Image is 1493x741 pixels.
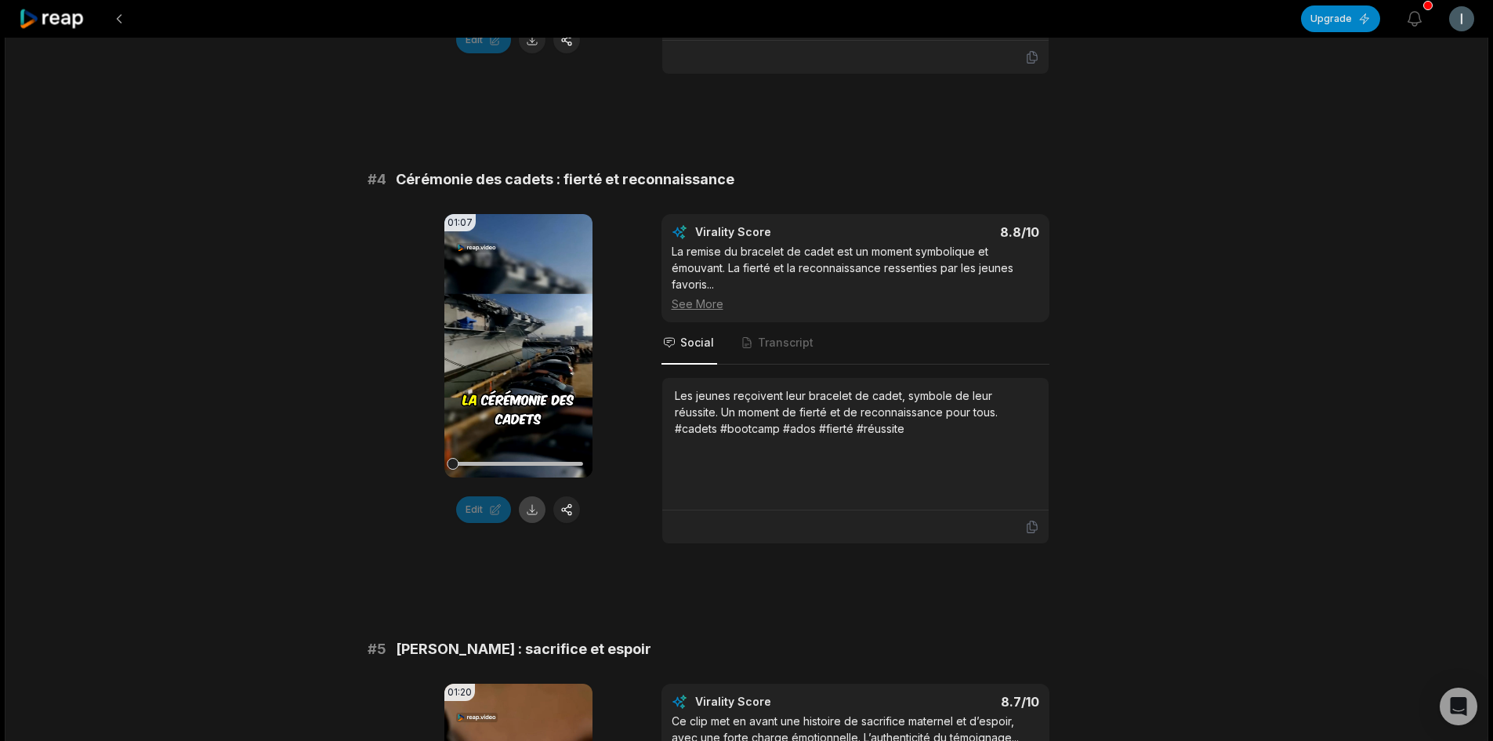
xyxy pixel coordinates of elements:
[871,224,1039,240] div: 8.8 /10
[368,638,386,660] span: # 5
[661,322,1049,365] nav: Tabs
[675,387,1036,437] div: Les jeunes reçoivent leur bracelet de cadet, symbole de leur réussite. Un moment de fierté et de ...
[368,169,386,191] span: # 4
[695,694,864,710] div: Virality Score
[672,296,1039,312] div: See More
[758,335,814,351] span: Transcript
[456,496,511,523] button: Edit
[672,243,1039,312] div: La remise du bracelet de cadet est un moment symbolique et émouvant. La fierté et la reconnaissan...
[1301,5,1380,32] button: Upgrade
[1440,688,1477,725] div: Open Intercom Messenger
[456,27,511,53] button: Edit
[680,335,714,351] span: Social
[695,224,864,240] div: Virality Score
[871,694,1039,710] div: 8.7 /10
[396,638,651,660] span: [PERSON_NAME] : sacrifice et espoir
[396,169,734,191] span: Cérémonie des cadets : fierté et reconnaissance
[444,214,592,478] video: Your browser does not support mp4 format.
